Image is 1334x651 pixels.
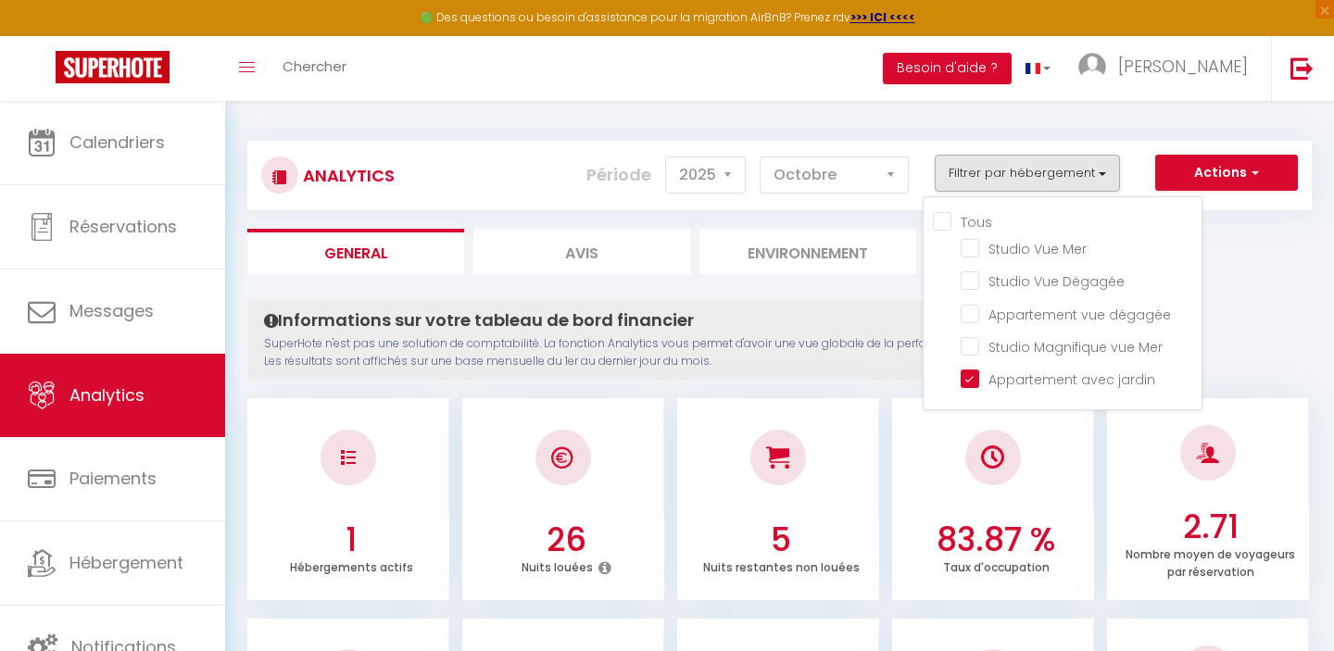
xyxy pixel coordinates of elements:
span: Chercher [283,56,346,76]
img: Super Booking [56,51,170,83]
li: Environnement [699,229,916,274]
a: Chercher [269,36,360,101]
a: ... [PERSON_NAME] [1064,36,1271,101]
h3: 5 [687,520,875,559]
p: Nuits louées [522,556,593,575]
button: Filtrer par hébergement [935,155,1120,192]
button: Actions [1155,155,1298,192]
span: [PERSON_NAME] [1118,55,1248,78]
h3: Analytics [298,155,395,196]
span: Appartement vue dégagée [988,306,1171,324]
p: Hébergements actifs [290,556,413,575]
span: Messages [69,299,154,322]
h3: 1 [258,520,445,559]
h3: 83.87 % [902,520,1089,559]
h4: Informations sur votre tableau de bord financier [264,310,1128,331]
span: Réservations [69,215,177,238]
h3: 2.71 [1117,507,1304,546]
label: Période [586,155,651,195]
span: Paiements [69,467,157,490]
p: Nuits restantes non louées [703,556,860,575]
li: Avis [473,229,690,274]
span: Calendriers [69,131,165,154]
span: Studio Magnifique vue Mer [988,338,1163,357]
span: Appartement avec jardin [988,370,1155,389]
img: logout [1290,56,1314,80]
p: SuperHote n'est pas une solution de comptabilité. La fonction Analytics vous permet d'avoir une v... [264,335,1128,370]
li: General [247,229,464,274]
img: NO IMAGE [341,450,356,465]
p: Taux d'occupation [943,556,1050,575]
button: Besoin d'aide ? [883,53,1012,84]
h3: 26 [472,520,660,559]
img: ... [1078,53,1106,81]
span: Hébergement [69,551,183,574]
p: Nombre moyen de voyageurs par réservation [1126,543,1295,580]
a: >>> ICI <<<< [850,9,915,25]
span: Analytics [69,383,145,407]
